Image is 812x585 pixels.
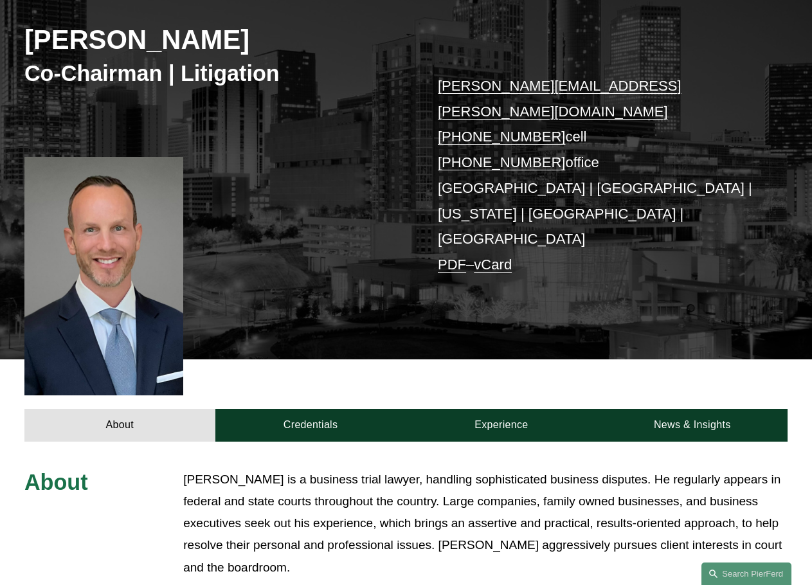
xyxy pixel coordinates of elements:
[438,129,565,145] a: [PHONE_NUMBER]
[438,73,756,278] p: cell office [GEOGRAPHIC_DATA] | [GEOGRAPHIC_DATA] | [US_STATE] | [GEOGRAPHIC_DATA] | [GEOGRAPHIC_...
[474,256,512,273] a: vCard
[438,256,466,273] a: PDF
[215,409,406,442] a: Credentials
[438,78,681,120] a: [PERSON_NAME][EMAIL_ADDRESS][PERSON_NAME][DOMAIN_NAME]
[183,469,788,579] p: [PERSON_NAME] is a business trial lawyer, handling sophisticated business disputes. He regularly ...
[701,562,791,585] a: Search this site
[406,409,597,442] a: Experience
[597,409,788,442] a: News & Insights
[24,470,88,494] span: About
[438,154,565,170] a: [PHONE_NUMBER]
[24,60,406,87] h3: Co-Chairman | Litigation
[24,409,215,442] a: About
[24,24,406,57] h2: [PERSON_NAME]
